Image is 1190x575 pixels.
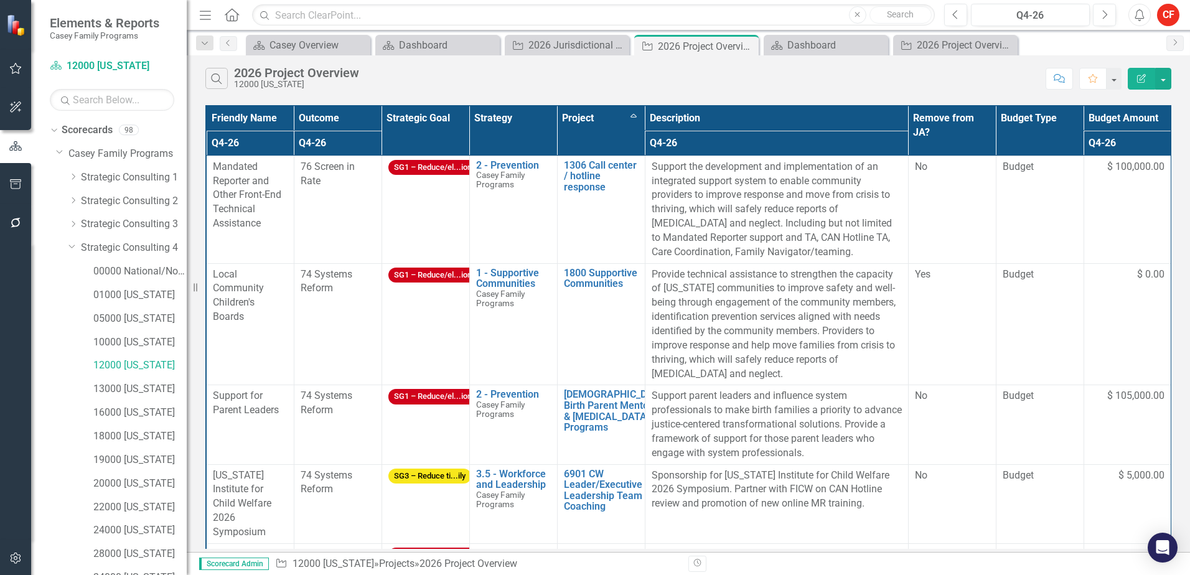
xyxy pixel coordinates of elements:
[1137,548,1164,562] span: $ 0.00
[213,390,279,416] span: Support for Parent Leaders
[301,268,352,294] span: 74 Systems Reform
[206,156,294,263] td: Double-Click to Edit
[382,385,469,464] td: Double-Click to Edit
[388,548,477,563] span: SG1 – Reduce/el...ion
[93,335,187,350] a: 10000 [US_STATE]
[93,429,187,444] a: 18000 [US_STATE]
[469,263,557,385] td: Double-Click to Edit Right Click for Context Menu
[917,37,1014,53] div: 2026 Project Overview
[379,558,415,569] a: Projects
[557,156,645,263] td: Double-Click to Edit Right Click for Context Menu
[119,125,139,136] div: 98
[996,156,1084,263] td: Double-Click to Edit
[275,557,679,571] div: » »
[293,558,374,569] a: 12000 [US_STATE]
[915,268,930,280] span: Yes
[388,268,477,283] span: SG1 – Reduce/el...ion
[476,548,551,559] a: 10 - Innovations
[93,358,187,373] a: 12000 [US_STATE]
[93,406,187,420] a: 16000 [US_STATE]
[469,156,557,263] td: Double-Click to Edit Right Click for Context Menu
[915,548,930,560] span: Yes
[199,558,269,570] span: Scorecard Admin
[528,37,626,53] div: 2026 Jurisdictional Projects Assessment
[887,9,914,19] span: Search
[652,160,902,259] p: Support the development and implementation of an integrated support system to enable community pr...
[557,263,645,385] td: Double-Click to Edit Right Click for Context Menu
[1084,156,1171,263] td: Double-Click to Edit
[81,217,187,231] a: Strategic Consulting 3
[908,263,996,385] td: Double-Click to Edit
[896,37,1014,53] a: 2026 Project Overview
[1107,160,1164,174] span: $ 100,000.00
[388,389,477,404] span: SG1 – Reduce/el...ion
[1157,4,1179,26] button: CF
[1084,263,1171,385] td: Double-Click to Edit
[1003,160,1077,174] span: Budget
[557,385,645,464] td: Double-Click to Edit Right Click for Context Menu
[1003,548,1077,562] span: Budget
[476,490,525,509] span: Casey Family Programs
[975,8,1085,23] div: Q4-26
[658,39,756,54] div: 2026 Project Overview
[62,123,113,138] a: Scorecards
[382,464,469,543] td: Double-Click to Edit
[476,170,525,189] span: Casey Family Programs
[234,66,359,80] div: 2026 Project Overview
[301,390,352,416] span: 74 Systems Reform
[301,161,355,187] span: 76 Screen in Rate
[564,469,642,512] a: 6901 CW Leader/Executive Leadership Team Coaching
[1084,464,1171,543] td: Double-Click to Edit
[557,464,645,543] td: Double-Click to Edit Right Click for Context Menu
[652,469,902,512] p: Sponsorship for [US_STATE] Institute for Child Welfare 2026 Symposium. Partner with FICW on CAN H...
[1084,385,1171,464] td: Double-Click to Edit
[908,156,996,263] td: Double-Click to Edit
[81,171,187,185] a: Strategic Consulting 1
[93,523,187,538] a: 24000 [US_STATE]
[93,500,187,515] a: 22000 [US_STATE]
[206,263,294,385] td: Double-Click to Edit
[908,385,996,464] td: Double-Click to Edit
[382,263,469,385] td: Double-Click to Edit
[81,194,187,208] a: Strategic Consulting 2
[476,400,525,419] span: Casey Family Programs
[564,389,668,432] a: [DEMOGRAPHIC_DATA] Birth Parent Mentoring & [MEDICAL_DATA] Programs
[1107,389,1164,403] span: $ 105,000.00
[301,469,352,495] span: 74 Systems Reform
[787,37,885,53] div: Dashboard
[652,268,902,381] p: Provide technical assistance to strengthen the capacity of [US_STATE] communities to improve safe...
[50,30,159,40] small: Casey Family Programs
[1118,469,1164,483] span: $ 5,000.00
[81,241,187,255] a: Strategic Consulting 4
[68,147,187,161] a: Casey Family Programs
[915,469,927,481] span: No
[294,464,382,543] td: Double-Click to Edit
[645,156,908,263] td: Double-Click to Edit
[294,385,382,464] td: Double-Click to Edit
[476,268,551,289] a: 1 - Supportive Communities
[399,37,497,53] div: Dashboard
[93,264,187,279] a: 00000 National/No Jurisdiction (SC4)
[388,469,471,484] span: SG3 – Reduce ti...ily
[1003,469,1077,483] span: Budget
[213,469,271,538] span: [US_STATE] Institute for Child Welfare 2026 Symposium
[206,464,294,543] td: Double-Click to Edit
[301,548,354,560] span: 73 Outreach
[476,289,525,308] span: Casey Family Programs
[419,558,517,569] div: 2026 Project Overview
[508,37,626,53] a: 2026 Jurisdictional Projects Assessment
[388,160,477,175] span: SG1 – Reduce/el...ion
[915,390,927,401] span: No
[1003,389,1077,403] span: Budget
[294,263,382,385] td: Double-Click to Edit
[378,37,497,53] a: Dashboard
[213,268,264,323] span: Local Community Children's Boards
[294,156,382,263] td: Double-Click to Edit
[93,453,187,467] a: 19000 [US_STATE]
[93,288,187,302] a: 01000 [US_STATE]
[93,312,187,326] a: 05000 [US_STATE]
[93,477,187,491] a: 20000 [US_STATE]
[645,464,908,543] td: Double-Click to Edit
[476,469,551,490] a: 3.5 - Workforce and Leadership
